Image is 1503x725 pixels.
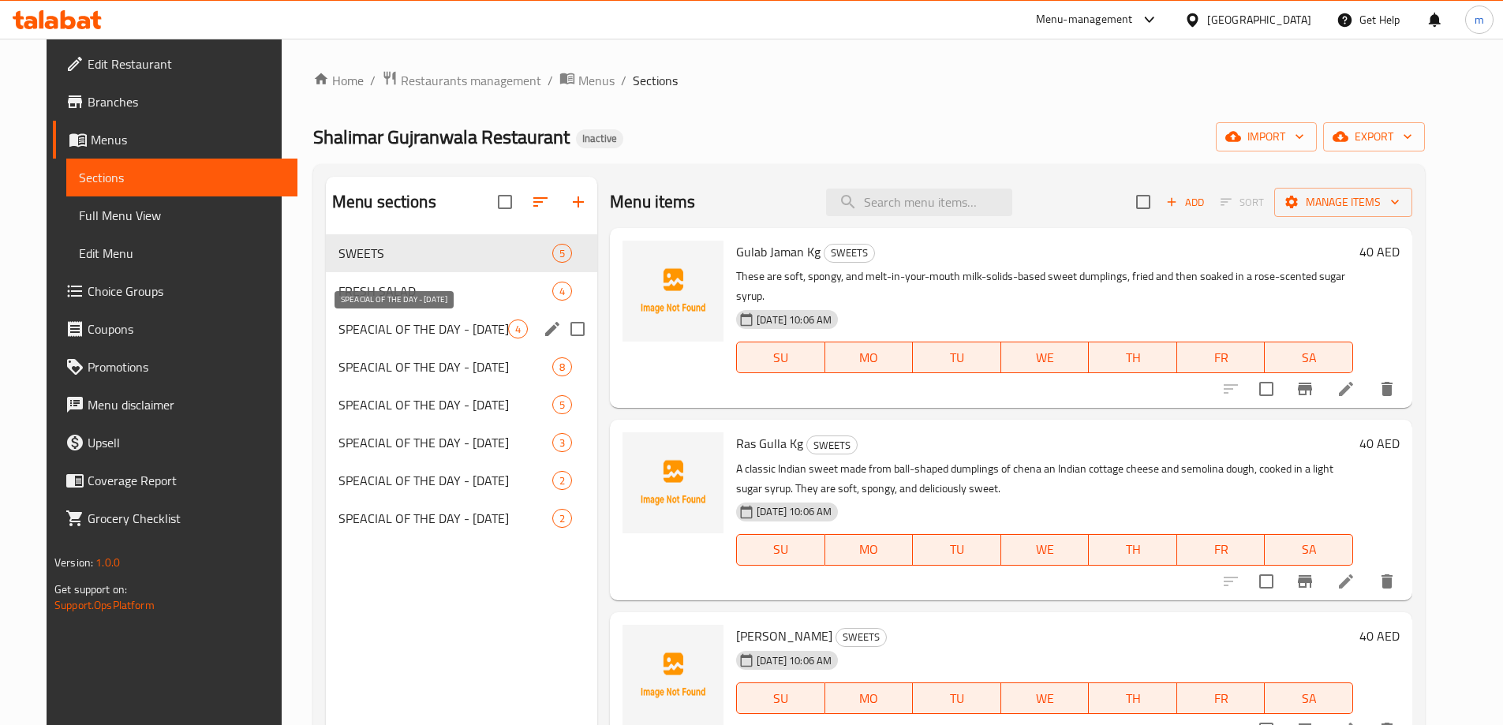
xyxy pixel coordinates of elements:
span: SU [743,687,818,710]
span: Version: [54,552,93,573]
span: 3 [553,435,571,450]
p: These are soft, spongy, and melt-in-your-mouth milk-solids-based sweet dumplings, fried and then ... [736,267,1353,306]
div: Menu-management [1036,10,1133,29]
a: Choice Groups [53,272,297,310]
h6: 40 AED [1359,241,1400,263]
button: SA [1265,682,1353,714]
span: WE [1008,538,1083,561]
button: TU [913,534,1001,566]
div: items [552,433,572,452]
span: TH [1095,538,1171,561]
span: FR [1183,346,1259,369]
a: Menu disclaimer [53,386,297,424]
a: Upsell [53,424,297,462]
span: Coupons [88,320,285,338]
span: Add [1164,193,1206,211]
div: SWEETS [824,244,875,263]
button: SU [736,534,824,566]
a: Edit menu item [1337,379,1355,398]
span: 1.0.0 [95,552,120,573]
button: edit [540,317,564,341]
span: Add item [1160,190,1210,215]
button: MO [825,342,914,373]
div: SPEACIAL OF THE DAY - [DATE]8 [326,348,597,386]
span: Grocery Checklist [88,509,285,528]
button: SA [1265,534,1353,566]
span: Restaurants management [401,71,541,90]
span: SWEETS [836,628,886,646]
div: SPEACIAL OF THE DAY - THURSDAY [338,509,552,528]
span: WE [1008,346,1083,369]
button: TH [1089,682,1177,714]
button: TH [1089,342,1177,373]
span: Select section first [1210,190,1274,215]
img: Gulab Jaman Kg [623,241,723,342]
div: SPEACIAL OF THE DAY - TUESDAY [338,433,552,452]
span: TU [919,538,995,561]
button: TU [913,682,1001,714]
span: WE [1008,687,1083,710]
a: Menus [53,121,297,159]
span: import [1228,127,1304,147]
span: Menus [578,71,615,90]
span: SPEACIAL OF THE DAY - [DATE] [338,395,552,414]
button: delete [1368,562,1406,600]
button: WE [1001,342,1090,373]
div: Inactive [576,129,623,148]
span: export [1336,127,1412,147]
img: Ras Gulla Kg [623,432,723,533]
span: Gulab Jaman Kg [736,240,821,263]
div: FRESH SALAD4 [326,272,597,310]
button: Add section [559,183,597,221]
span: Select to update [1250,565,1283,598]
button: SU [736,682,824,714]
h6: 40 AED [1359,625,1400,647]
button: export [1323,122,1425,151]
div: SWEETS [836,628,887,647]
span: SA [1271,346,1347,369]
div: items [552,509,572,528]
span: SU [743,346,818,369]
span: Manage items [1287,192,1400,212]
span: Ras Gulla Kg [736,432,803,455]
span: Sort sections [522,183,559,221]
span: [DATE] 10:06 AM [750,312,838,327]
div: SPEACIAL OF THE DAY - MONDAY [338,395,552,414]
span: Get support on: [54,579,127,600]
a: Edit Menu [66,234,297,272]
div: items [552,282,572,301]
span: Full Menu View [79,206,285,225]
span: [DATE] 10:06 AM [750,504,838,519]
button: delete [1368,370,1406,408]
button: FR [1177,534,1266,566]
span: SPEACIAL OF THE DAY - [DATE] [338,433,552,452]
div: SPEACIAL OF THE DAY - SUNDAY [338,357,552,376]
button: MO [825,534,914,566]
a: Restaurants management [382,70,541,91]
li: / [621,71,626,90]
span: m [1475,11,1484,28]
button: import [1216,122,1317,151]
div: FRESH SALAD [338,282,552,301]
button: FR [1177,682,1266,714]
span: Upsell [88,433,285,452]
p: A classic Indian sweet made from ball-shaped dumplings of chena an Indian cottage cheese and semo... [736,459,1353,499]
span: MO [832,687,907,710]
button: WE [1001,682,1090,714]
a: Grocery Checklist [53,499,297,537]
button: TH [1089,534,1177,566]
button: MO [825,682,914,714]
button: SU [736,342,824,373]
div: items [552,395,572,414]
a: Support.OpsPlatform [54,595,155,615]
span: MO [832,538,907,561]
a: Menus [559,70,615,91]
span: Choice Groups [88,282,285,301]
span: TU [919,346,995,369]
span: SU [743,538,818,561]
a: Edit menu item [1337,572,1355,591]
div: SPEACIAL OF THE DAY - [DATE]4edit [326,310,597,348]
span: FR [1183,687,1259,710]
span: Select all sections [488,185,522,219]
a: Promotions [53,348,297,386]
